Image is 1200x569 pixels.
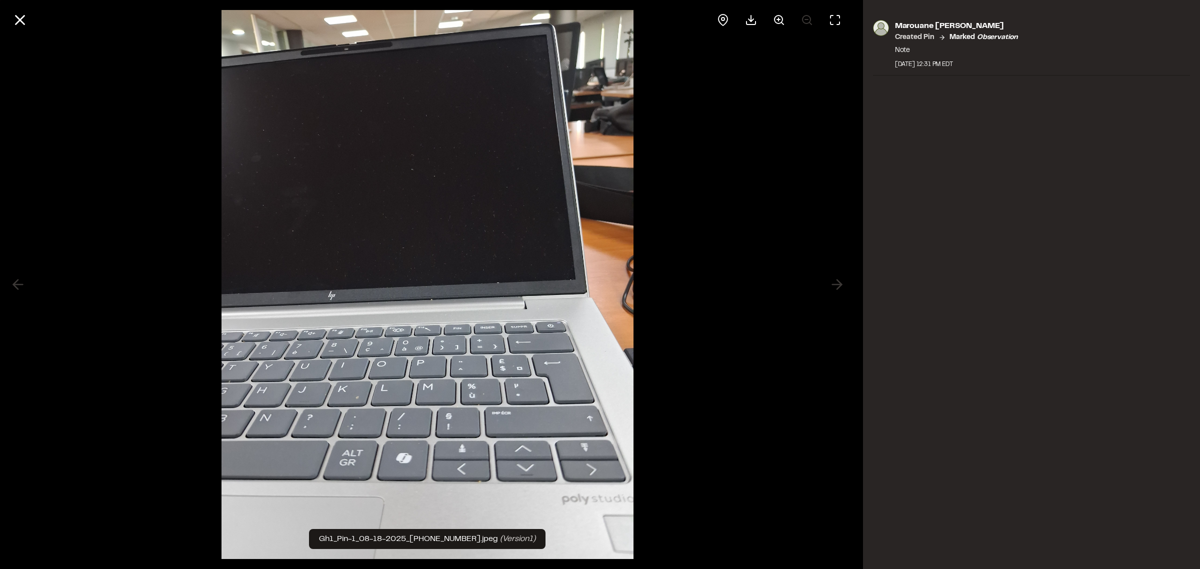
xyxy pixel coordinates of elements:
[895,32,934,43] p: Created Pin
[8,8,32,32] button: Close modal
[977,34,1018,40] em: observation
[895,60,1018,69] div: [DATE] 12:31 PM EDT
[949,32,1018,43] p: Marked
[873,20,889,36] img: photo
[895,20,1018,32] p: Marouane [PERSON_NAME]
[711,8,735,32] div: View pin on map
[823,8,847,32] button: Toggle Fullscreen
[767,8,791,32] button: Zoom in
[895,45,1018,56] p: Note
